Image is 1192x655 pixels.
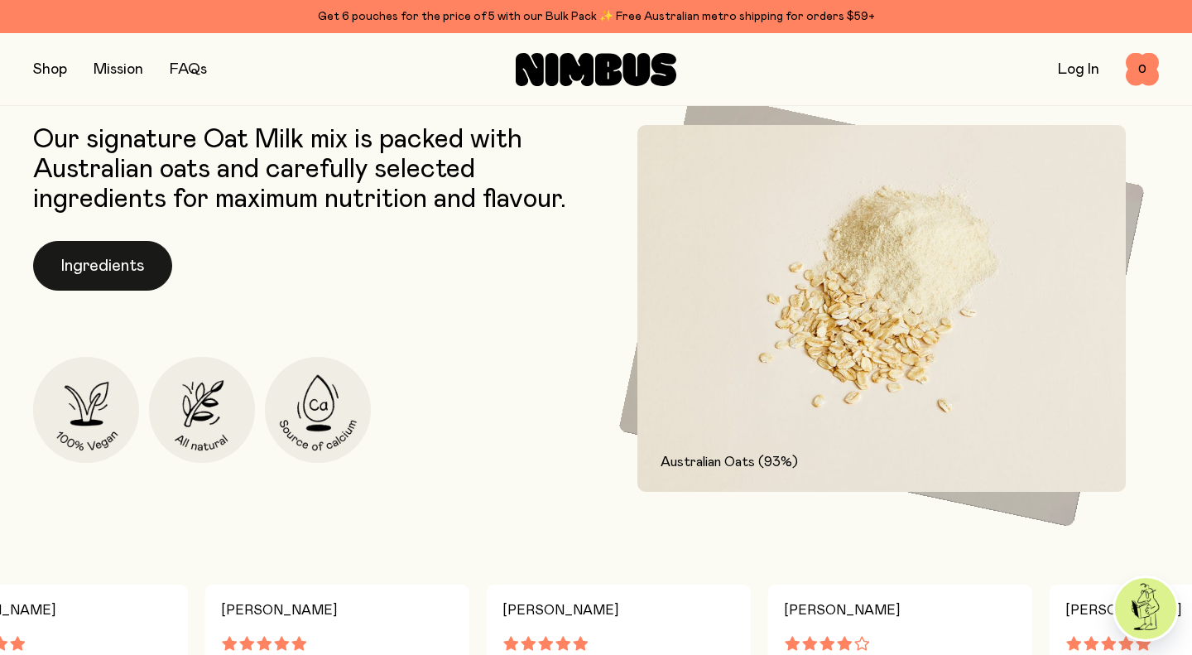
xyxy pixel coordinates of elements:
[637,125,1126,492] img: Raw oats and oats in powdered form
[784,598,1016,623] h4: [PERSON_NAME]
[94,62,143,77] a: Mission
[1058,62,1099,77] a: Log In
[33,125,588,214] p: Our signature Oat Milk mix is packed with Australian oats and carefully selected ingredients for ...
[661,452,1103,472] p: Australian Oats (93%)
[221,598,453,623] h4: [PERSON_NAME]
[33,7,1159,26] div: Get 6 pouches for the price of 5 with our Bulk Pack ✨ Free Australian metro shipping for orders $59+
[502,598,734,623] h4: [PERSON_NAME]
[1115,578,1176,639] img: agent
[33,241,172,291] button: Ingredients
[1126,53,1159,86] button: 0
[170,62,207,77] a: FAQs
